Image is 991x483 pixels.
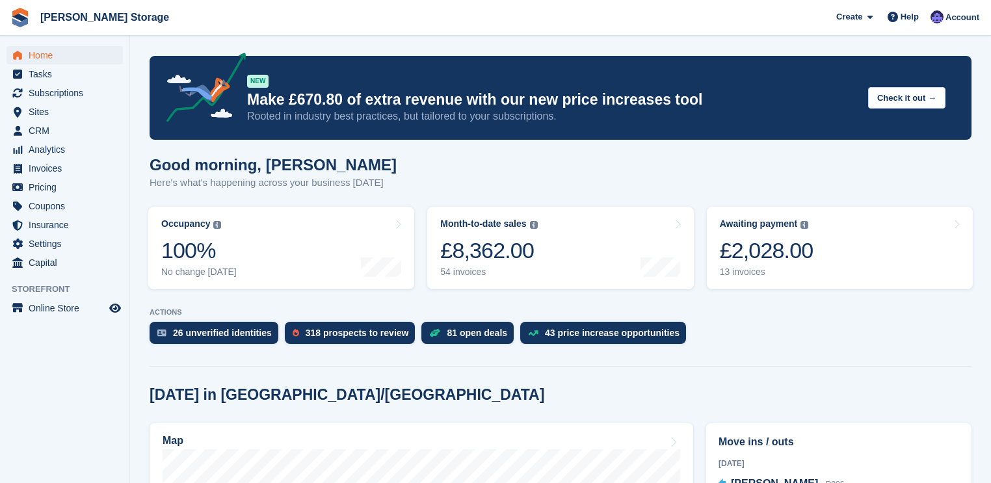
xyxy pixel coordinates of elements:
[173,328,272,338] div: 26 unverified identities
[7,140,123,159] a: menu
[545,328,680,338] div: 43 price increase opportunities
[10,8,30,27] img: stora-icon-8386f47178a22dfd0bd8f6a31ec36ba5ce8667c1dd55bd0f319d3a0aa187defe.svg
[429,328,440,337] img: deal-1b604bf984904fb50ccaf53a9ad4b4a5d6e5aea283cecdc64d6e3604feb123c2.svg
[836,10,862,23] span: Create
[150,308,971,317] p: ACTIONS
[720,218,798,229] div: Awaiting payment
[163,435,183,447] h2: Map
[161,218,210,229] div: Occupancy
[29,122,107,140] span: CRM
[7,84,123,102] a: menu
[7,235,123,253] a: menu
[945,11,979,24] span: Account
[520,322,693,350] a: 43 price increase opportunities
[150,176,397,190] p: Here's what's happening across your business [DATE]
[440,218,526,229] div: Month-to-date sales
[29,254,107,272] span: Capital
[155,53,246,127] img: price-adjustments-announcement-icon-8257ccfd72463d97f412b2fc003d46551f7dbcb40ab6d574587a9cd5c0d94...
[157,329,166,337] img: verify_identity-adf6edd0f0f0b5bbfe63781bf79b02c33cf7c696d77639b501bdc392416b5a36.svg
[7,178,123,196] a: menu
[247,109,858,124] p: Rooted in industry best practices, but tailored to your subscriptions.
[150,322,285,350] a: 26 unverified identities
[7,159,123,177] a: menu
[427,207,693,289] a: Month-to-date sales £8,362.00 54 invoices
[440,267,537,278] div: 54 invoices
[7,65,123,83] a: menu
[720,267,813,278] div: 13 invoices
[107,300,123,316] a: Preview store
[29,178,107,196] span: Pricing
[440,237,537,264] div: £8,362.00
[901,10,919,23] span: Help
[29,216,107,234] span: Insurance
[7,103,123,121] a: menu
[720,237,813,264] div: £2,028.00
[931,10,944,23] img: Tim Sinnott
[29,159,107,177] span: Invoices
[7,216,123,234] a: menu
[213,221,221,229] img: icon-info-grey-7440780725fd019a000dd9b08b2336e03edf1995a4989e88bcd33f0948082b44.svg
[29,299,107,317] span: Online Store
[7,299,123,317] a: menu
[247,75,269,88] div: NEW
[29,197,107,215] span: Coupons
[800,221,808,229] img: icon-info-grey-7440780725fd019a000dd9b08b2336e03edf1995a4989e88bcd33f0948082b44.svg
[29,46,107,64] span: Home
[7,254,123,272] a: menu
[293,329,299,337] img: prospect-51fa495bee0391a8d652442698ab0144808aea92771e9ea1ae160a38d050c398.svg
[447,328,507,338] div: 81 open deals
[247,90,858,109] p: Make £670.80 of extra revenue with our new price increases tool
[285,322,422,350] a: 318 prospects to review
[530,221,538,229] img: icon-info-grey-7440780725fd019a000dd9b08b2336e03edf1995a4989e88bcd33f0948082b44.svg
[29,140,107,159] span: Analytics
[528,330,538,336] img: price_increase_opportunities-93ffe204e8149a01c8c9dc8f82e8f89637d9d84a8eef4429ea346261dce0b2c0.svg
[161,237,237,264] div: 100%
[29,84,107,102] span: Subscriptions
[719,434,959,450] h2: Move ins / outs
[868,87,945,109] button: Check it out →
[719,458,959,469] div: [DATE]
[29,235,107,253] span: Settings
[29,65,107,83] span: Tasks
[707,207,973,289] a: Awaiting payment £2,028.00 13 invoices
[306,328,409,338] div: 318 prospects to review
[29,103,107,121] span: Sites
[150,386,544,404] h2: [DATE] in [GEOGRAPHIC_DATA]/[GEOGRAPHIC_DATA]
[161,267,237,278] div: No change [DATE]
[7,122,123,140] a: menu
[7,46,123,64] a: menu
[7,197,123,215] a: menu
[12,283,129,296] span: Storefront
[35,7,174,28] a: [PERSON_NAME] Storage
[148,207,414,289] a: Occupancy 100% No change [DATE]
[421,322,520,350] a: 81 open deals
[150,156,397,174] h1: Good morning, [PERSON_NAME]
